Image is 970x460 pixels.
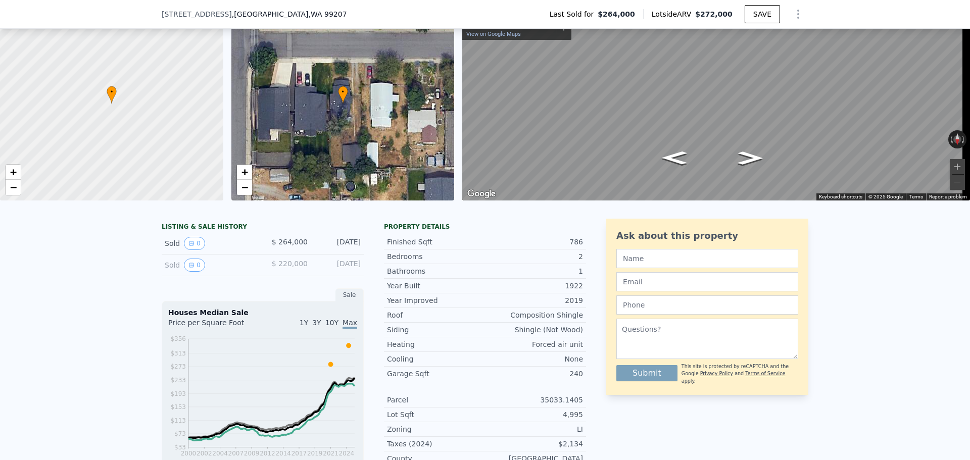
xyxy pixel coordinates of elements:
div: Finished Sqft [387,237,485,247]
div: • [107,86,117,104]
tspan: $356 [170,335,186,342]
div: Sold [165,259,255,272]
div: Zoning [387,424,485,434]
div: Cooling [387,354,485,364]
span: © 2025 Google [868,194,903,199]
button: Zoom in [950,159,965,174]
a: Zoom in [6,165,21,180]
tspan: $313 [170,350,186,357]
tspan: 2017 [292,450,307,457]
a: Terms of Service [745,371,785,376]
div: 240 [485,369,583,379]
div: 2 [485,251,583,262]
div: LISTING & SALE HISTORY [162,223,364,233]
div: Forced air unit [485,339,583,349]
button: Rotate counterclockwise [948,130,954,148]
tspan: 2024 [339,450,355,457]
tspan: $33 [174,444,186,451]
span: $ 264,000 [272,238,308,246]
button: SAVE [745,5,780,23]
tspan: 2021 [323,450,338,457]
div: Bathrooms [387,266,485,276]
div: [DATE] [316,237,361,250]
div: Heating [387,339,485,349]
div: $2,134 [485,439,583,449]
tspan: 2009 [244,450,260,457]
tspan: $113 [170,417,186,424]
span: Lotside ARV [652,9,695,19]
span: [STREET_ADDRESS] [162,9,232,19]
a: Zoom out [237,180,252,195]
input: Email [616,272,798,291]
input: Name [616,249,798,268]
a: Report a problem [929,194,967,199]
span: $ 220,000 [272,260,308,268]
path: Go East, E Bridgeport Ave [652,148,698,168]
span: $272,000 [695,10,733,18]
button: Show Options [788,4,808,24]
div: Year Built [387,281,485,291]
span: 1Y [300,319,308,327]
div: Shingle (Not Wood) [485,325,583,335]
path: Go West, E Bridgeport Ave [727,148,773,168]
a: Zoom out [6,180,21,195]
tspan: 2000 [181,450,197,457]
div: Street View [462,7,970,200]
div: Year Improved [387,295,485,305]
div: Taxes (2024) [387,439,485,449]
div: Price per Square Foot [168,318,263,334]
button: Submit [616,365,677,381]
button: Zoom out [950,175,965,190]
input: Phone [616,295,798,315]
div: [DATE] [316,259,361,272]
span: Last Sold for [550,9,598,19]
tspan: 2002 [197,450,212,457]
div: Sale [335,288,364,301]
button: Rotate clockwise [961,130,967,148]
img: Google [465,187,498,200]
div: Property details [384,223,586,231]
div: 2019 [485,295,583,305]
div: LI [485,424,583,434]
div: Houses Median Sale [168,308,357,318]
span: • [107,87,117,96]
span: 10Y [325,319,338,327]
span: − [241,181,248,193]
div: 4,995 [485,410,583,420]
span: $264,000 [598,9,635,19]
div: Lot Sqft [387,410,485,420]
a: Open this area in Google Maps (opens a new window) [465,187,498,200]
tspan: 2014 [275,450,291,457]
tspan: $153 [170,403,186,411]
div: Composition Shingle [485,310,583,320]
a: View on Google Maps [466,31,521,37]
div: Sold [165,237,255,250]
span: • [338,87,348,96]
span: + [10,166,17,178]
div: Map [462,7,970,200]
a: Privacy Policy [700,371,733,376]
div: 1922 [485,281,583,291]
div: Ask about this property [616,229,798,243]
div: Siding [387,325,485,335]
div: 786 [485,237,583,247]
tspan: $193 [170,390,186,397]
div: Garage Sqft [387,369,485,379]
tspan: 2012 [260,450,275,457]
div: This site is protected by reCAPTCHA and the Google and apply. [682,363,798,385]
span: , WA 99207 [308,10,347,18]
tspan: $273 [170,363,186,370]
div: Roof [387,310,485,320]
tspan: 2019 [307,450,323,457]
button: Keyboard shortcuts [819,193,862,200]
button: View historical data [184,259,205,272]
button: Reset the view [953,130,961,148]
span: − [10,181,17,193]
a: Zoom in [237,165,252,180]
div: 1 [485,266,583,276]
span: Max [343,319,357,329]
div: Bedrooms [387,251,485,262]
div: Parcel [387,395,485,405]
a: Terms [909,194,923,199]
div: 35033.1405 [485,395,583,405]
